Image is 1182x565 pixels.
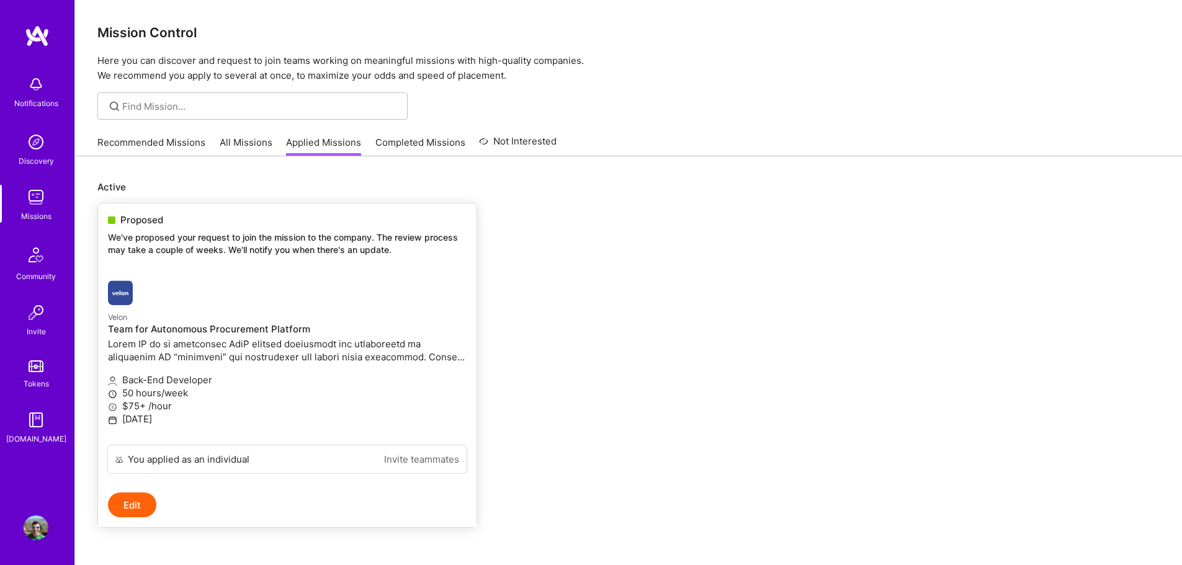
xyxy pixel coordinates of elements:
div: Notifications [14,97,58,110]
p: 50 hours/week [108,386,467,399]
div: Discovery [19,154,54,167]
h3: Mission Control [97,25,1160,40]
div: Tokens [24,377,49,390]
p: We've proposed your request to join the mission to the company. The review process may take a cou... [108,231,467,256]
i: icon SearchGrey [107,99,122,113]
img: bell [24,72,48,97]
p: Here you can discover and request to join teams working on meaningful missions with high-quality ... [97,53,1160,83]
img: guide book [24,407,48,432]
h4: Team for Autonomous Procurement Platform [108,324,467,335]
a: Completed Missions [375,136,465,156]
button: Edit [108,492,156,517]
p: $75+ /hour [108,399,467,412]
img: Velon company logo [108,280,133,305]
i: icon Clock [108,389,117,399]
a: Applied Missions [286,136,361,156]
img: Community [21,240,51,270]
div: [DOMAIN_NAME] [6,432,66,445]
img: Invite [24,300,48,325]
p: Lorem IP do si ametconsec AdiP elitsed doeiusmodt inc utlaboreetd ma aliquaenim AD “minimveni” qu... [108,337,467,363]
p: Back-End Developer [108,373,467,386]
i: icon Calendar [108,416,117,425]
a: All Missions [220,136,272,156]
img: tokens [29,360,43,372]
div: Community [16,270,56,283]
div: Invite [27,325,46,338]
img: User Avatar [24,515,48,540]
img: discovery [24,130,48,154]
i: icon MoneyGray [108,403,117,412]
a: Velon company logoVelonTeam for Autonomous Procurement PlatformLorem IP do si ametconsec AdiP eli... [98,270,477,445]
a: Recommended Missions [97,136,205,156]
div: You applied as an individual [128,453,249,466]
div: Missions [21,210,51,223]
p: [DATE] [108,412,467,425]
i: icon Applicant [108,376,117,386]
a: User Avatar [20,515,51,540]
small: Velon [108,313,127,322]
a: Not Interested [479,134,557,156]
input: Find Mission... [122,100,398,113]
img: teamwork [24,185,48,210]
img: logo [25,25,50,47]
span: Proposed [120,213,163,226]
p: Active [97,180,1160,194]
a: Invite teammates [384,453,459,466]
